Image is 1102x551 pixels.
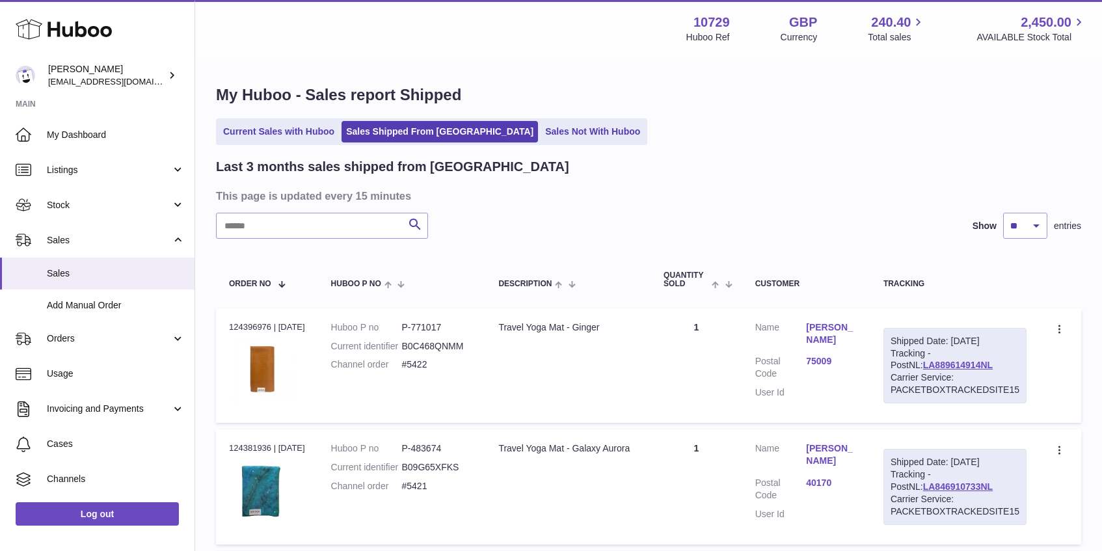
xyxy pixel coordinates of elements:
img: hello@mikkoa.com [16,66,35,85]
h1: My Huboo - Sales report Shipped [216,85,1081,105]
dt: Name [755,442,807,470]
dt: Huboo P no [331,321,402,334]
div: Travel Yoga Mat - Ginger [498,321,638,334]
div: Currency [781,31,818,44]
div: Shipped Date: [DATE] [891,335,1019,347]
span: Order No [229,280,271,288]
span: Usage [47,368,185,380]
span: 240.40 [871,14,911,31]
span: 2,450.00 [1021,14,1071,31]
strong: GBP [789,14,817,31]
img: 1660799191.png [229,459,294,524]
a: 40170 [806,477,857,489]
td: 1 [651,429,742,544]
span: Quantity Sold [664,271,708,288]
span: Channels [47,473,185,485]
dt: Current identifier [331,461,402,474]
span: [EMAIL_ADDRESS][DOMAIN_NAME] [48,76,191,87]
a: 75009 [806,355,857,368]
a: LA889614914NL [923,360,993,370]
span: entries [1054,220,1081,232]
span: Description [498,280,552,288]
span: Add Manual Order [47,299,185,312]
label: Show [973,220,997,232]
dd: #5422 [402,358,473,371]
a: Log out [16,502,179,526]
img: 107291683637049.jpg [229,337,294,402]
div: Tracking [883,280,1027,288]
span: Stock [47,199,171,211]
a: Current Sales with Huboo [219,121,339,142]
a: LA846910733NL [923,481,993,492]
span: Cases [47,438,185,450]
span: Sales [47,267,185,280]
dt: User Id [755,508,807,520]
dt: Channel order [331,358,402,371]
div: Customer [755,280,857,288]
h3: This page is updated every 15 minutes [216,189,1078,203]
span: AVAILABLE Stock Total [976,31,1086,44]
span: Listings [47,164,171,176]
dt: Name [755,321,807,349]
span: Total sales [868,31,926,44]
dd: P-483674 [402,442,473,455]
dd: P-771017 [402,321,473,334]
div: 124381936 | [DATE] [229,442,305,454]
a: Sales Not With Huboo [541,121,645,142]
dt: Current identifier [331,340,402,353]
span: Invoicing and Payments [47,403,171,415]
div: Carrier Service: PACKETBOXTRACKEDSITE15 [891,493,1019,518]
td: 1 [651,308,742,423]
dd: B09G65XFKS [402,461,473,474]
a: Sales Shipped From [GEOGRAPHIC_DATA] [342,121,538,142]
dt: Postal Code [755,355,807,380]
div: 124396976 | [DATE] [229,321,305,333]
a: 240.40 Total sales [868,14,926,44]
a: [PERSON_NAME] [806,321,857,346]
div: [PERSON_NAME] [48,63,165,88]
dd: B0C468QNMM [402,340,473,353]
dt: Huboo P no [331,442,402,455]
div: Huboo Ref [686,31,730,44]
div: Tracking - PostNL: [883,328,1027,403]
div: Shipped Date: [DATE] [891,456,1019,468]
dd: #5421 [402,480,473,492]
a: 2,450.00 AVAILABLE Stock Total [976,14,1086,44]
div: Carrier Service: PACKETBOXTRACKEDSITE15 [891,371,1019,396]
dt: Channel order [331,480,402,492]
strong: 10729 [693,14,730,31]
div: Travel Yoga Mat - Galaxy Aurora [498,442,638,455]
a: [PERSON_NAME] [806,442,857,467]
span: My Dashboard [47,129,185,141]
dt: User Id [755,386,807,399]
span: Orders [47,332,171,345]
div: Tracking - PostNL: [883,449,1027,524]
span: Huboo P no [331,280,381,288]
h2: Last 3 months sales shipped from [GEOGRAPHIC_DATA] [216,158,569,176]
span: Sales [47,234,171,247]
dt: Postal Code [755,477,807,502]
